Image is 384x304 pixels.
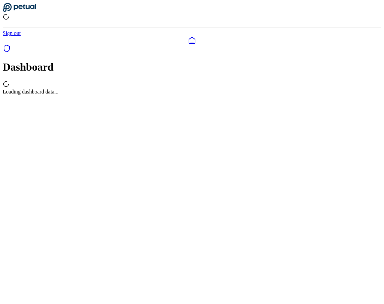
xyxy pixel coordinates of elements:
[3,48,11,53] a: SOC 1 Reports
[3,89,381,95] div: Loading dashboard data...
[3,61,381,73] h1: Dashboard
[3,36,381,44] a: Dashboard
[3,30,21,36] a: Sign out
[3,7,36,13] a: Go to Dashboard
